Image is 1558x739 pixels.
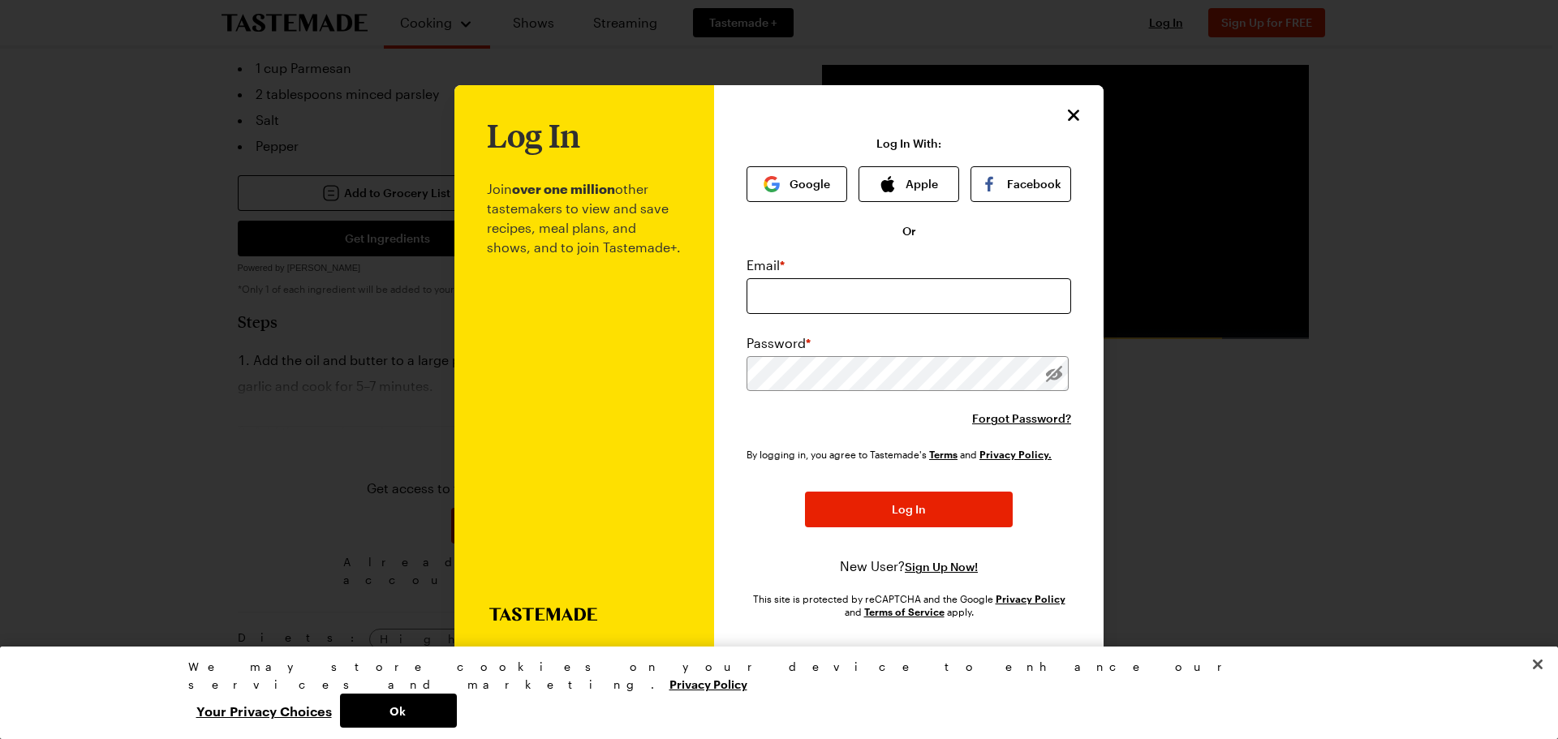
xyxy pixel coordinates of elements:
button: Apple [859,166,959,202]
button: Sign Up Now! [905,559,978,575]
label: Email [747,256,785,275]
span: Log In [892,501,926,518]
p: Join other tastemakers to view and save recipes, meal plans, and shows, and to join Tastemade+. [487,153,682,608]
button: Forgot Password? [972,410,1071,427]
h1: Log In [487,118,580,153]
b: over one million [512,181,615,196]
div: By logging in, you agree to Tastemade's and [747,446,1058,462]
div: We may store cookies on your device to enhance our services and marketing. [188,658,1357,694]
button: Facebook [971,166,1071,202]
label: Password [747,333,811,353]
a: More information about your privacy, opens in a new tab [669,676,747,691]
div: Privacy [188,658,1357,728]
p: Log In With: [876,137,941,150]
button: Log In [805,492,1013,527]
a: Tastemade Terms of Service [929,447,958,461]
span: Or [902,223,916,239]
a: Tastemade Privacy Policy [979,447,1052,461]
a: Google Privacy Policy [996,591,1065,605]
button: Close [1520,647,1556,682]
button: Close [1063,105,1084,126]
button: Ok [340,694,457,728]
a: Google Terms of Service [864,604,945,618]
button: Your Privacy Choices [188,694,340,728]
button: Google [747,166,847,202]
div: This site is protected by reCAPTCHA and the Google and apply. [747,592,1071,618]
span: New User? [840,558,905,574]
